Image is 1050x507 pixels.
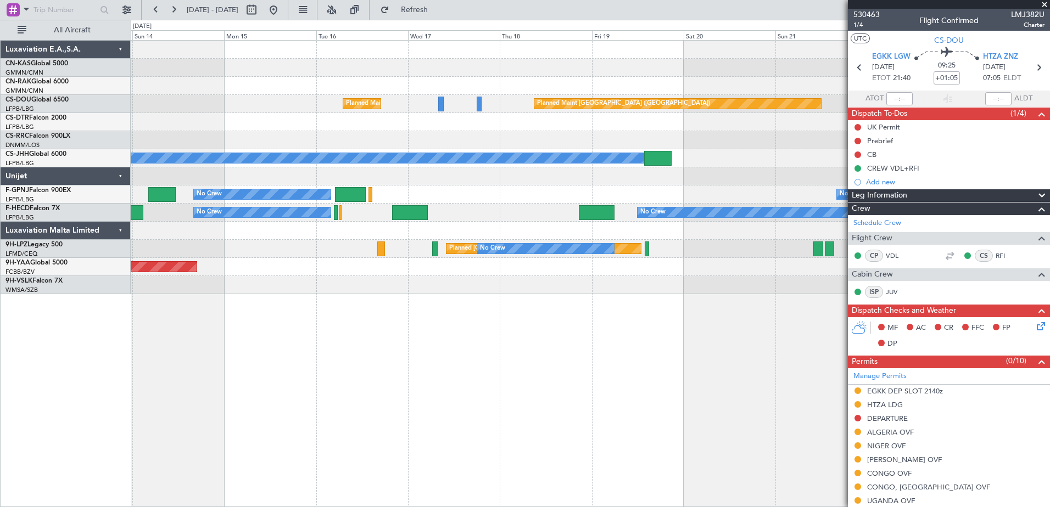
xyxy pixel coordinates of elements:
[640,204,666,221] div: No Crew
[867,150,876,159] div: CB
[867,122,900,132] div: UK Permit
[316,30,408,40] div: Tue 16
[975,250,993,262] div: CS
[5,250,37,258] a: LFMD/CEQ
[5,133,70,139] a: CS-RRCFalcon 900LX
[865,286,883,298] div: ISP
[887,323,898,334] span: MF
[971,323,984,334] span: FFC
[853,218,901,229] a: Schedule Crew
[852,305,956,317] span: Dispatch Checks and Weather
[852,189,907,202] span: Leg Information
[775,30,867,40] div: Sun 21
[1002,323,1010,334] span: FP
[5,151,66,157] a: CS-JHHGlobal 6000
[5,69,43,77] a: GMMN/CMN
[5,241,27,248] span: 9H-LPZ
[852,268,893,281] span: Cabin Crew
[867,386,943,396] div: EGKK DEP SLOT 2140z
[408,30,500,40] div: Wed 17
[872,62,895,73] span: [DATE]
[33,2,97,18] input: Trip Number
[867,400,903,409] div: HTZA LDG
[866,177,1045,187] div: Add new
[5,187,29,194] span: F-GPNJ
[872,73,890,84] span: ETOT
[12,21,119,39] button: All Aircraft
[5,105,34,113] a: LFPB/LBG
[5,278,63,284] a: 9H-VSLKFalcon 7X
[187,5,238,15] span: [DATE] - [DATE]
[1006,355,1026,367] span: (0/10)
[996,251,1020,261] a: RFI
[5,286,38,294] a: WMSA/SZB
[919,15,979,26] div: Flight Confirmed
[5,115,29,121] span: CS-DTR
[5,213,34,222] a: LFPB/LBG
[346,95,519,112] div: Planned Maint [GEOGRAPHIC_DATA] ([GEOGRAPHIC_DATA])
[5,268,35,276] a: FCBB/BZV
[5,97,31,103] span: CS-DOU
[886,92,913,105] input: --:--
[893,73,911,84] span: 21:40
[5,60,31,67] span: CN-KAS
[5,151,29,157] span: CS-JHH
[983,62,1006,73] span: [DATE]
[5,133,29,139] span: CS-RRC
[944,323,953,334] span: CR
[867,427,914,437] div: ALGERIA OVF
[5,60,68,67] a: CN-KASGlobal 5000
[5,159,34,167] a: LFPB/LBG
[983,52,1018,63] span: HTZA ZNZ
[5,187,71,194] a: F-GPNJFalcon 900EX
[449,240,605,257] div: Planned [GEOGRAPHIC_DATA] ([GEOGRAPHIC_DATA])
[886,251,911,261] a: VDL
[1010,108,1026,119] span: (1/4)
[480,240,505,257] div: No Crew
[5,205,60,212] a: F-HECDFalcon 7X
[853,371,907,382] a: Manage Permits
[852,356,878,368] span: Permits
[5,260,30,266] span: 9H-YAA
[5,78,69,85] a: CN-RAKGlobal 6000
[537,95,710,112] div: Planned Maint [GEOGRAPHIC_DATA] ([GEOGRAPHIC_DATA])
[133,22,152,31] div: [DATE]
[5,260,68,266] a: 9H-YAAGlobal 5000
[853,20,880,30] span: 1/4
[865,250,883,262] div: CP
[867,136,893,145] div: Prebrief
[867,482,990,492] div: CONGO, [GEOGRAPHIC_DATA] OVF
[132,30,224,40] div: Sun 14
[224,30,316,40] div: Mon 15
[886,287,911,297] a: JUV
[5,141,40,149] a: DNMM/LOS
[500,30,591,40] div: Thu 18
[197,204,222,221] div: No Crew
[983,73,1001,84] span: 07:05
[5,278,32,284] span: 9H-VSLK
[5,115,66,121] a: CS-DTRFalcon 2000
[867,164,919,173] div: CREW VDL+RFI
[872,52,911,63] span: EGKK LGW
[865,93,884,104] span: ATOT
[375,1,441,19] button: Refresh
[853,9,880,20] span: 530463
[938,60,956,71] span: 09:25
[392,6,438,14] span: Refresh
[1014,93,1032,104] span: ALDT
[5,195,34,204] a: LFPB/LBG
[5,78,31,85] span: CN-RAK
[684,30,775,40] div: Sat 20
[867,496,915,505] div: UGANDA OVF
[934,35,964,46] span: CS-DOU
[851,33,870,43] button: UTC
[867,441,906,450] div: NIGER OVF
[852,232,892,245] span: Flight Crew
[867,455,942,464] div: [PERSON_NAME] OVF
[5,87,43,95] a: GMMN/CMN
[867,469,912,478] div: CONGO OVF
[5,97,69,103] a: CS-DOUGlobal 6500
[867,414,908,423] div: DEPARTURE
[887,339,897,350] span: DP
[916,323,926,334] span: AC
